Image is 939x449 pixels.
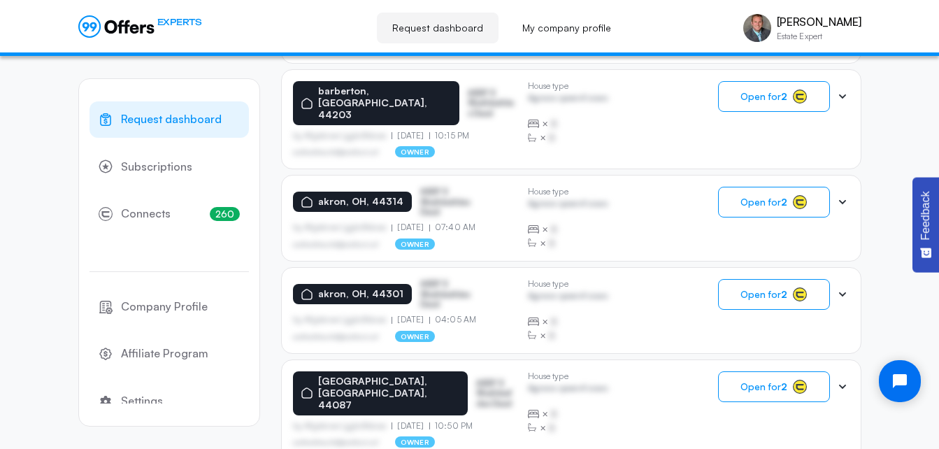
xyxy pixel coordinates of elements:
p: ASDF S Sfasfdasfdas Dasd [420,279,490,309]
p: Agrwsv qwervf oiuns [528,291,608,304]
p: House type [528,187,608,197]
div: × [528,222,608,236]
a: My company profile [507,13,626,43]
span: Subscriptions [121,158,192,176]
p: Estate Expert [777,32,861,41]
strong: 2 [781,288,787,300]
a: Request dashboard [377,13,499,43]
div: × [528,131,608,145]
span: B [549,236,555,250]
p: Agrwsv qwervf oiuns [528,93,608,106]
span: B [549,131,555,145]
p: 10:50 PM [429,421,473,431]
p: [DATE] [392,315,429,325]
p: [PERSON_NAME] [777,15,861,29]
span: Settings [121,392,163,411]
span: B [551,315,557,329]
button: Feedback - Show survey [912,177,939,272]
div: × [528,236,608,250]
div: × [528,407,608,421]
button: Open for2 [718,187,830,218]
a: Settings [89,383,249,420]
p: ASDF S Sfasfdasfdas Dasd [420,187,490,217]
strong: 2 [781,380,787,392]
p: by Afgdsrwe Ljgjkdfsbvas [293,131,392,141]
p: 10:15 PM [429,131,469,141]
span: Open for [740,289,787,300]
div: × [528,421,608,435]
p: owner [395,331,435,342]
p: by Afgdsrwe Ljgjkdfsbvas [293,222,392,232]
button: Open for2 [718,279,830,310]
p: akron, OH, 44301 [318,288,403,300]
span: Connects [121,205,171,223]
p: House type [528,279,608,289]
p: asdfasdfasasfd@asdfasd.asf [293,438,379,446]
p: by Afgdsrwe Ljgjkdfsbvas [293,421,392,431]
span: Request dashboard [121,111,222,129]
p: House type [528,371,608,381]
button: Open for2 [718,81,830,112]
a: Connects260 [89,196,249,232]
p: [DATE] [392,131,429,141]
p: owner [395,238,435,250]
span: Affiliate Program [121,345,208,363]
p: owner [395,436,435,448]
a: Request dashboard [89,101,249,138]
p: 07:40 AM [429,222,475,232]
a: Affiliate Program [89,336,249,372]
span: B [551,407,557,421]
span: 260 [210,207,240,221]
span: Company Profile [121,298,208,316]
p: Agrwsv qwervf oiuns [528,383,608,397]
iframe: Tidio Chat [867,348,933,414]
p: [DATE] [392,421,429,431]
span: B [549,421,555,435]
span: B [549,329,555,343]
img: Brad Miklovich [743,14,771,42]
p: [DATE] [392,222,429,232]
p: 04:05 AM [429,315,476,325]
span: EXPERTS [157,15,202,29]
span: Open for [740,91,787,102]
p: akron, OH, 44314 [318,196,403,208]
div: × [528,315,608,329]
a: Company Profile [89,289,249,325]
strong: 2 [781,90,787,102]
p: Agrwsv qwervf oiuns [528,199,608,212]
a: EXPERTS [78,15,202,38]
p: House type [528,81,608,91]
span: B [551,117,557,131]
p: asdfasdfasasfd@asdfasd.asf [293,148,379,156]
span: Feedback [919,191,932,240]
p: ASDF S Sfasfdasfdas Dasd [476,378,517,408]
div: × [528,117,608,131]
p: by Afgdsrwe Ljgjkdfsbvas [293,315,392,325]
p: asdfasdfasasfd@asdfasd.asf [293,332,379,341]
p: asdfasdfasasfd@asdfasd.asf [293,240,379,248]
span: Open for [740,381,787,392]
div: × [528,329,608,343]
span: Open for [740,197,787,208]
p: ASDF S Sfasfdasfdas Dasd [468,88,516,118]
button: Open for2 [718,371,830,402]
p: owner [395,146,435,157]
strong: 2 [781,196,787,208]
p: barberton, [GEOGRAPHIC_DATA], 44203 [318,85,452,120]
p: [GEOGRAPHIC_DATA], [GEOGRAPHIC_DATA], 44087 [318,376,459,411]
a: Subscriptions [89,149,249,185]
span: B [551,222,557,236]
